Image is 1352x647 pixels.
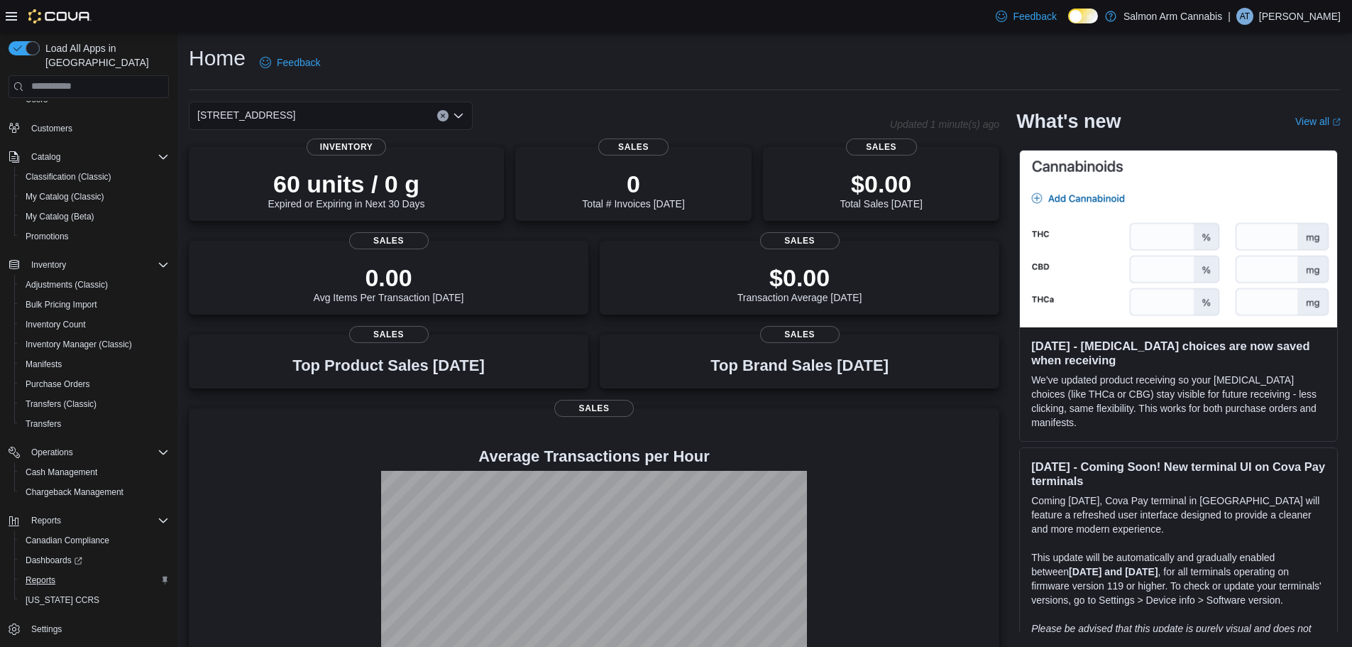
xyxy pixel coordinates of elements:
[14,354,175,374] button: Manifests
[20,276,169,293] span: Adjustments (Classic)
[20,228,75,245] a: Promotions
[990,2,1062,31] a: Feedback
[26,379,90,390] span: Purchase Orders
[840,170,922,198] p: $0.00
[1228,8,1231,25] p: |
[20,552,88,569] a: Dashboards
[197,107,295,124] span: [STREET_ADDRESS]
[349,326,429,343] span: Sales
[20,572,61,589] a: Reports
[26,444,169,461] span: Operations
[1013,9,1056,23] span: Feedback
[26,256,169,273] span: Inventory
[554,400,634,417] span: Sales
[292,357,484,374] h3: Top Product Sales [DATE]
[26,148,66,165] button: Catalog
[26,418,61,430] span: Transfers
[26,256,72,273] button: Inventory
[20,336,138,353] a: Inventory Manager (Classic)
[20,276,114,293] a: Adjustments (Classic)
[26,120,78,137] a: Customers
[1016,110,1121,133] h2: What's new
[26,231,69,242] span: Promotions
[14,414,175,434] button: Transfers
[26,512,67,529] button: Reports
[26,119,169,137] span: Customers
[1123,8,1222,25] p: Salmon Arm Cannabis
[1031,373,1326,430] p: We've updated product receiving so your [MEDICAL_DATA] choices (like THCa or CBG) stay visible fo...
[3,118,175,138] button: Customers
[737,263,862,303] div: Transaction Average [DATE]
[437,110,449,121] button: Clear input
[20,316,169,333] span: Inventory Count
[26,148,169,165] span: Catalog
[26,191,104,202] span: My Catalog (Classic)
[582,170,684,198] p: 0
[1068,9,1098,23] input: Dark Mode
[1240,8,1250,25] span: AT
[26,620,169,638] span: Settings
[26,211,94,222] span: My Catalog (Beta)
[3,619,175,639] button: Settings
[26,621,67,638] a: Settings
[14,275,175,295] button: Adjustments (Classic)
[26,171,111,183] span: Classification (Classic)
[20,376,96,393] a: Purchase Orders
[31,624,62,635] span: Settings
[14,295,175,315] button: Bulk Pricing Import
[14,394,175,414] button: Transfers (Classic)
[3,147,175,167] button: Catalog
[26,486,123,498] span: Chargeback Management
[1295,116,1341,127] a: View allExternal link
[840,170,922,210] div: Total Sales [DATE]
[20,484,129,501] a: Chargeback Management
[26,535,109,546] span: Canadian Compliance
[200,448,988,465] h4: Average Transactions per Hour
[20,464,103,481] a: Cash Management
[14,167,175,187] button: Classification (Classic)
[1236,8,1253,25] div: Amanda Toms
[349,232,429,249] span: Sales
[26,339,132,350] span: Inventory Manager (Classic)
[20,484,169,501] span: Chargeback Management
[20,415,169,433] span: Transfers
[14,590,175,610] button: [US_STATE] CCRS
[1069,566,1158,577] strong: [DATE] and [DATE]
[20,356,169,373] span: Manifests
[20,592,169,609] span: Washington CCRS
[268,170,425,210] div: Expired or Expiring in Next 30 Days
[890,119,999,130] p: Updated 1 minute(s) ago
[20,356,67,373] a: Manifests
[20,168,169,185] span: Classification (Classic)
[20,296,103,313] a: Bulk Pricing Import
[598,138,669,156] span: Sales
[20,296,169,313] span: Bulk Pricing Import
[20,396,102,413] a: Transfers (Classic)
[20,208,169,225] span: My Catalog (Beta)
[26,279,108,290] span: Adjustments (Classic)
[20,464,169,481] span: Cash Management
[26,594,99,606] span: [US_STATE] CCRS
[14,207,175,227] button: My Catalog (Beta)
[14,227,175,246] button: Promotions
[28,9,92,23] img: Cova
[20,415,67,433] a: Transfers
[3,255,175,275] button: Inventory
[314,263,464,292] p: 0.00
[20,396,169,413] span: Transfers (Classic)
[1068,23,1069,24] span: Dark Mode
[846,138,917,156] span: Sales
[1031,339,1326,367] h3: [DATE] - [MEDICAL_DATA] choices are now saved when receiving
[14,315,175,335] button: Inventory Count
[20,532,115,549] a: Canadian Compliance
[31,259,66,271] span: Inventory
[760,232,840,249] span: Sales
[26,299,97,310] span: Bulk Pricing Import
[26,444,79,461] button: Operations
[26,512,169,529] span: Reports
[3,442,175,462] button: Operations
[26,359,62,370] span: Manifests
[20,168,117,185] a: Classification (Classic)
[14,462,175,482] button: Cash Management
[14,570,175,590] button: Reports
